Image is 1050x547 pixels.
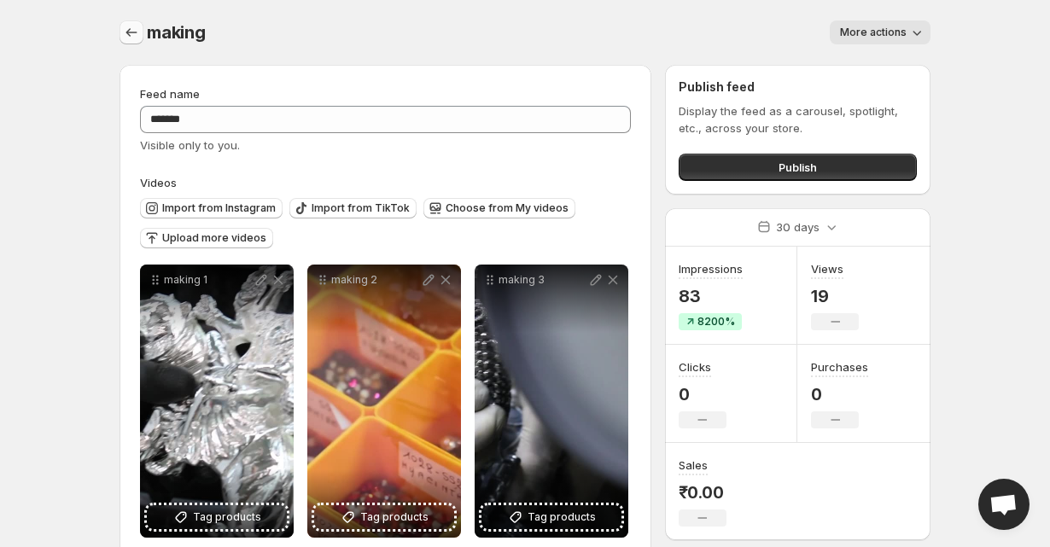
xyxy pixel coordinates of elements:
button: Settings [120,20,143,44]
button: Choose from My videos [423,198,575,218]
h2: Publish feed [679,79,917,96]
span: Tag products [528,509,596,526]
span: Feed name [140,87,200,101]
h3: Purchases [811,358,868,375]
span: making [147,22,206,43]
p: ₹0.00 [679,482,726,503]
span: Choose from My videos [446,201,569,215]
h3: Views [811,260,843,277]
div: making 2Tag products [307,265,461,538]
button: Upload more videos [140,228,273,248]
p: 83 [679,286,743,306]
span: 8200% [697,315,735,329]
p: 30 days [776,218,820,236]
p: making 1 [164,273,253,287]
p: making 3 [499,273,587,287]
a: Open chat [978,479,1030,530]
span: Import from TikTok [312,201,410,215]
button: Import from Instagram [140,198,283,218]
button: Tag products [314,505,454,529]
span: Publish [779,159,817,176]
p: 0 [679,384,726,404]
span: Visible only to you. [140,138,240,152]
span: More actions [840,26,907,39]
span: Videos [140,176,177,189]
button: Tag products [481,505,621,529]
p: 0 [811,384,868,404]
p: making 2 [331,273,420,287]
span: Import from Instagram [162,201,276,215]
p: Display the feed as a carousel, spotlight, etc., across your store. [679,102,917,137]
button: Publish [679,154,917,181]
button: Tag products [147,505,287,529]
h3: Clicks [679,358,711,375]
button: More actions [830,20,930,44]
span: Tag products [193,509,261,526]
span: Upload more videos [162,231,266,245]
button: Import from TikTok [289,198,417,218]
h3: Sales [679,457,708,474]
p: 19 [811,286,859,306]
div: making 3Tag products [475,265,628,538]
div: making 1Tag products [140,265,294,538]
span: Tag products [360,509,429,526]
h3: Impressions [679,260,743,277]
